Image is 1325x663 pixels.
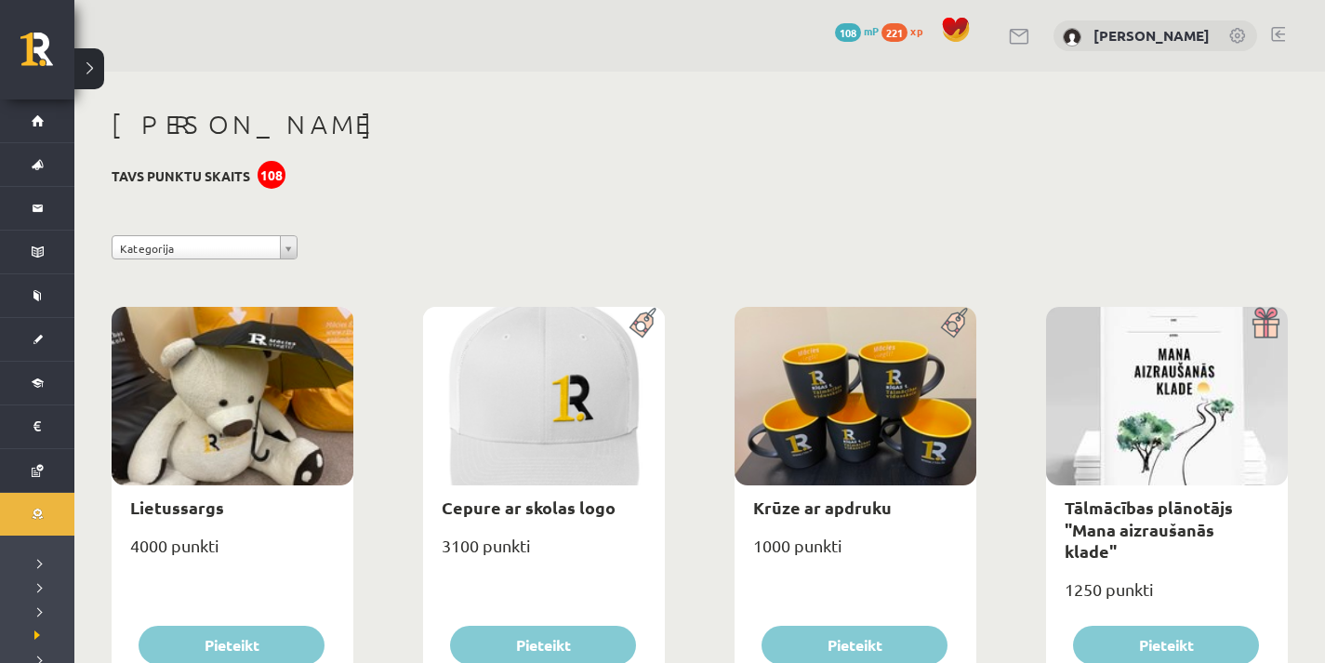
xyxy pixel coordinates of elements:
h3: Tavs punktu skaits [112,168,250,184]
span: 221 [881,23,908,42]
span: xp [910,23,922,38]
span: Kategorija [120,236,272,260]
a: Lietussargs [130,497,224,518]
img: Populāra prece [934,307,976,338]
a: 221 xp [881,23,932,38]
img: Loreta Veigule [1063,28,1081,46]
a: Rīgas 1. Tālmācības vidusskola [20,33,74,79]
div: 4000 punkti [112,530,353,577]
div: 1000 punkti [735,530,976,577]
a: Tālmācības plānotājs "Mana aizraušanās klade" [1065,497,1233,562]
span: 108 [835,23,861,42]
a: Cepure ar skolas logo [442,497,616,518]
a: 108 mP [835,23,879,38]
span: mP [864,23,879,38]
h1: [PERSON_NAME] [112,109,1288,140]
div: 108 [258,161,285,189]
div: 1250 punkti [1046,574,1288,620]
a: [PERSON_NAME] [1093,26,1210,45]
a: Krūze ar apdruku [753,497,892,518]
div: 3100 punkti [423,530,665,577]
img: Dāvana ar pārsteigumu [1246,307,1288,338]
img: Populāra prece [623,307,665,338]
a: Kategorija [112,235,298,259]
